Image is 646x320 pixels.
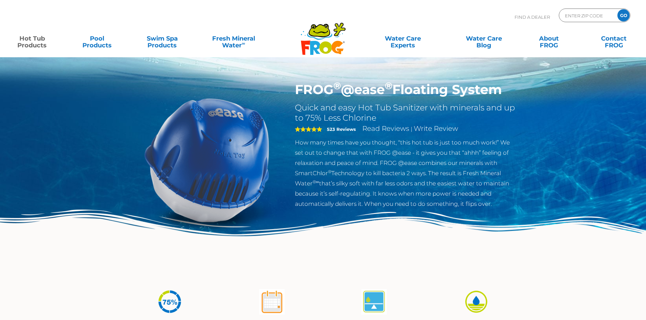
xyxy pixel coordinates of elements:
sup: ®∞ [313,179,319,184]
a: ContactFROG [588,32,639,45]
img: icon-atease-75percent-less [157,289,183,315]
img: atease-icon-self-regulates [361,289,387,315]
strong: 523 Reviews [327,126,356,132]
a: Read Reviews [362,124,409,133]
img: hot-tub-product-atease-system.png [129,82,285,238]
sup: ® [333,80,341,92]
a: Fresh MineralWater∞ [202,32,265,45]
sup: ∞ [242,41,245,46]
h2: Quick and easy Hot Tub Sanitizer with minerals and up to 75% Less Chlorine [295,103,517,123]
p: Find A Dealer [515,9,550,26]
a: Hot TubProducts [7,32,58,45]
sup: ® [328,169,331,174]
span: 5 [295,126,322,132]
a: AboutFROG [523,32,574,45]
p: How many times have you thought, “this hot tub is just too much work!” We set out to change that ... [295,137,517,209]
img: atease-icon-shock-once [259,289,285,315]
a: Water CareBlog [458,32,509,45]
a: Swim SpaProducts [137,32,188,45]
img: icon-atease-easy-on [463,289,489,315]
input: GO [617,9,630,21]
img: Frog Products Logo [297,14,349,55]
a: Write Review [414,124,458,133]
a: PoolProducts [72,32,123,45]
span: | [411,126,412,132]
sup: ® [385,80,392,92]
h1: FROG @ease Floating System [295,82,517,97]
a: Water CareExperts [362,32,444,45]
